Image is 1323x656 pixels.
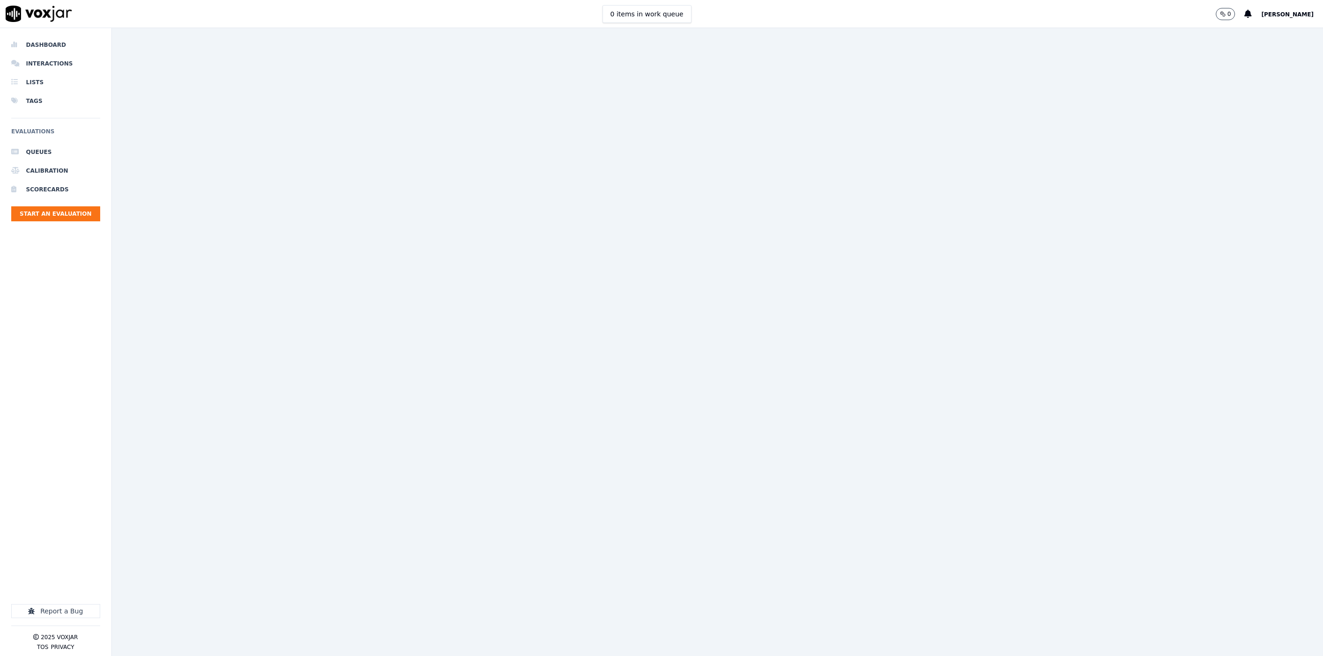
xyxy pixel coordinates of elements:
a: Tags [11,92,100,110]
a: Interactions [11,54,100,73]
button: 0 [1216,8,1235,20]
button: Report a Bug [11,604,100,618]
a: Queues [11,143,100,161]
a: Lists [11,73,100,92]
span: [PERSON_NAME] [1261,11,1314,18]
button: [PERSON_NAME] [1261,8,1323,20]
p: 0 [1227,10,1231,18]
button: 0 items in work queue [603,5,691,23]
a: Scorecards [11,180,100,199]
button: Privacy [51,643,74,651]
a: Dashboard [11,36,100,54]
h6: Evaluations [11,126,100,143]
button: Start an Evaluation [11,206,100,221]
p: 2025 Voxjar [41,634,78,641]
button: TOS [37,643,48,651]
a: Calibration [11,161,100,180]
img: voxjar logo [6,6,72,22]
